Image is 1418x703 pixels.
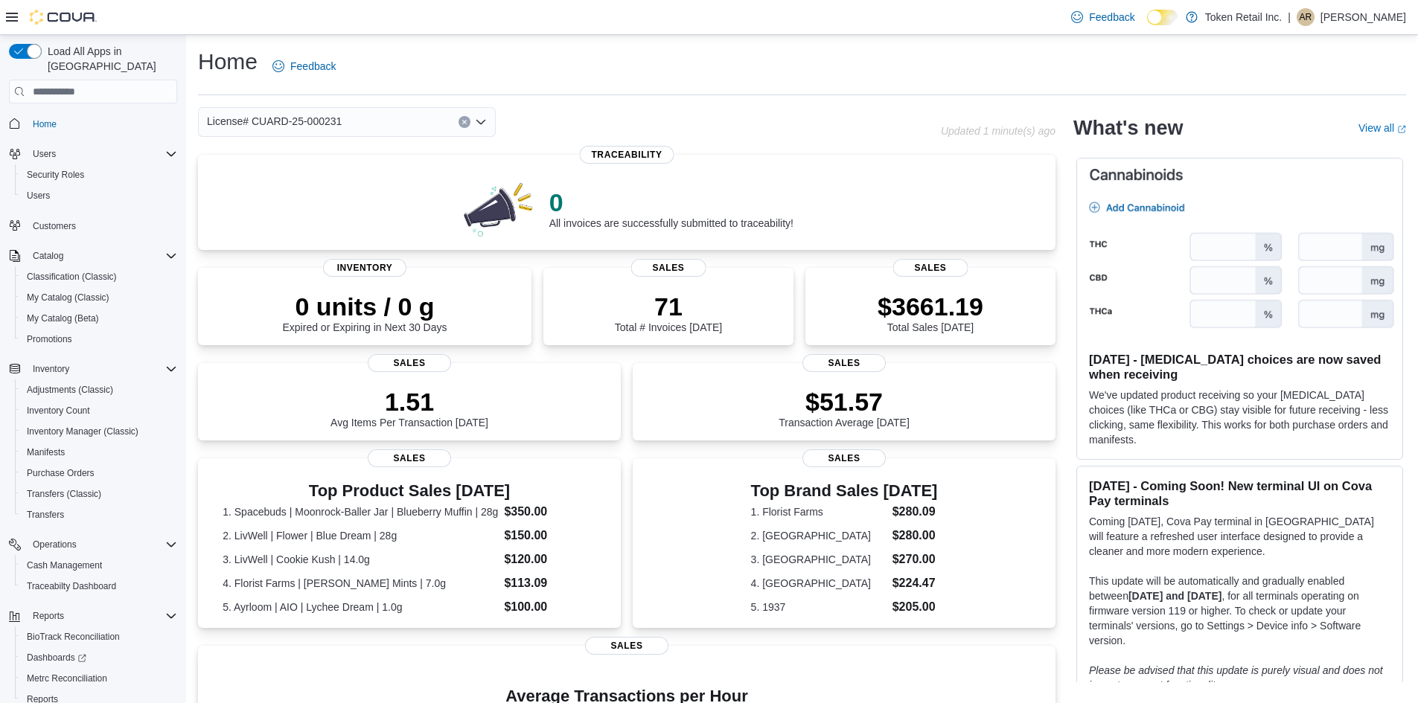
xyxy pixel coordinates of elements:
[21,166,90,184] a: Security Roles
[504,598,595,616] dd: $100.00
[475,116,487,128] button: Open list of options
[549,187,793,229] div: All invoices are successfully submitted to traceability!
[892,503,938,521] dd: $280.09
[27,247,69,265] button: Catalog
[802,449,886,467] span: Sales
[504,527,595,545] dd: $150.00
[27,536,83,553] button: Operations
[15,164,183,185] button: Security Roles
[21,309,105,327] a: My Catalog (Beta)
[941,125,1055,137] p: Updated 1 minute(s) ago
[15,400,183,421] button: Inventory Count
[27,384,113,396] span: Adjustments (Classic)
[223,552,498,567] dt: 3. LivWell | Cookie Kush | 14.0g
[21,187,177,205] span: Users
[779,387,910,428] div: Transaction Average [DATE]
[33,148,56,160] span: Users
[3,245,183,266] button: Catalog
[21,402,177,420] span: Inventory Count
[21,506,70,524] a: Transfers
[21,577,177,595] span: Traceabilty Dashboard
[27,216,177,235] span: Customers
[33,610,64,622] span: Reports
[21,268,123,286] a: Classification (Classic)
[21,628,177,646] span: BioTrack Reconciliation
[21,556,177,574] span: Cash Management
[223,576,498,591] dt: 4. Florist Farms | [PERSON_NAME] Mints | 7.0g
[27,115,63,133] a: Home
[1089,514,1390,559] p: Coming [DATE], Cova Pay terminal in [GEOGRAPHIC_DATA] will feature a refreshed user interface des...
[3,534,183,555] button: Operations
[1089,388,1390,447] p: We've updated product receiving so your [MEDICAL_DATA] choices (like THCa or CBG) stay visible fo...
[27,446,65,458] span: Manifests
[15,626,183,647] button: BioTrack Reconciliation
[1089,352,1390,382] h3: [DATE] - [MEDICAL_DATA] choices are now saved when receiving
[878,292,983,321] p: $3661.19
[892,550,938,568] dd: $270.00
[27,467,95,479] span: Purchase Orders
[779,387,910,417] p: $51.57
[21,289,115,306] a: My Catalog (Classic)
[27,360,75,378] button: Inventory
[21,423,144,440] a: Inventory Manager (Classic)
[15,329,183,350] button: Promotions
[27,672,107,684] span: Metrc Reconciliation
[1288,8,1291,26] p: |
[21,464,100,482] a: Purchase Orders
[1089,574,1390,648] p: This update will be automatically and gradually enabled between , for all terminals operating on ...
[27,217,82,235] a: Customers
[27,169,84,181] span: Security Roles
[42,44,177,74] span: Load All Apps in [GEOGRAPHIC_DATA]
[33,363,69,375] span: Inventory
[615,292,722,321] p: 71
[15,555,183,576] button: Cash Management
[579,146,674,164] span: Traceability
[27,292,109,304] span: My Catalog (Classic)
[21,187,56,205] a: Users
[3,215,183,237] button: Customers
[21,485,107,503] a: Transfers (Classic)
[504,574,595,592] dd: $113.09
[27,405,90,417] span: Inventory Count
[27,426,138,437] span: Inventory Manager (Classic)
[27,607,177,625] span: Reports
[27,114,177,132] span: Home
[504,503,595,521] dd: $350.00
[27,580,116,592] span: Traceabilty Dashboard
[549,187,793,217] p: 0
[1205,8,1283,26] p: Token Retail Inc.
[15,421,183,442] button: Inventory Manager (Classic)
[15,185,183,206] button: Users
[21,649,92,667] a: Dashboards
[1300,8,1312,26] span: ar
[585,637,668,655] span: Sales
[1320,8,1406,26] p: [PERSON_NAME]
[1089,10,1134,25] span: Feedback
[223,528,498,543] dt: 2. LivWell | Flower | Blue Dream | 28g
[15,647,183,668] a: Dashboards
[1147,10,1178,25] input: Dark Mode
[504,550,595,568] dd: $120.00
[15,504,183,525] button: Transfers
[21,485,177,503] span: Transfers (Classic)
[459,116,470,128] button: Clear input
[892,574,938,592] dd: $224.47
[33,220,76,232] span: Customers
[33,118,57,130] span: Home
[878,292,983,333] div: Total Sales [DATE]
[1358,122,1406,134] a: View allExternal link
[323,259,406,277] span: Inventory
[368,449,451,467] span: Sales
[892,598,938,616] dd: $205.00
[30,10,97,25] img: Cova
[198,47,258,77] h1: Home
[15,442,183,463] button: Manifests
[27,145,177,163] span: Users
[21,670,113,687] a: Metrc Reconciliation
[15,484,183,504] button: Transfers (Classic)
[21,166,177,184] span: Security Roles
[1397,125,1406,134] svg: External link
[330,387,488,417] p: 1.51
[21,309,177,327] span: My Catalog (Beta)
[21,381,119,399] a: Adjustments (Classic)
